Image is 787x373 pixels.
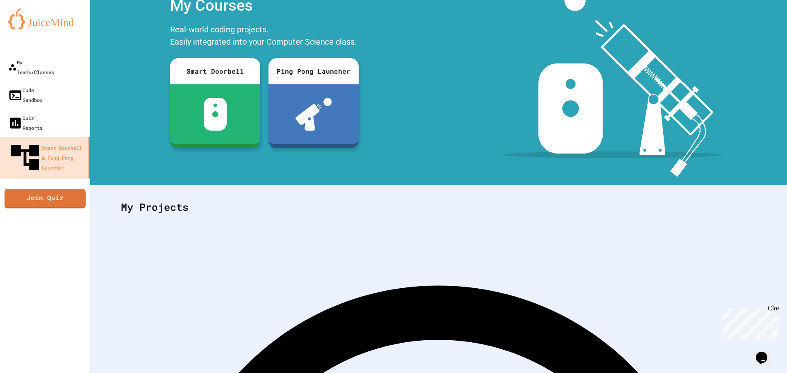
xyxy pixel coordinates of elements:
div: My Projects [113,191,764,223]
div: Smart Doorbell & Ping Pong Launcher [8,141,85,174]
img: logo-orange.svg [8,8,82,29]
div: Smart Doorbell [170,58,260,84]
iframe: chat widget [719,305,779,339]
iframe: chat widget [753,340,779,365]
a: Join Quiz [5,189,86,208]
img: ppl-with-ball.png [296,98,332,131]
div: Code Sandbox [8,85,43,105]
div: Quiz Reports [8,113,43,133]
div: Ping Pong Launcher [268,58,359,84]
img: sdb-white.svg [204,98,227,131]
div: My Teams/Classes [8,57,54,77]
div: Chat with us now!Close [3,3,57,52]
div: Real-world coding projects. Easily integrated into your Computer Science class. [166,21,363,52]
